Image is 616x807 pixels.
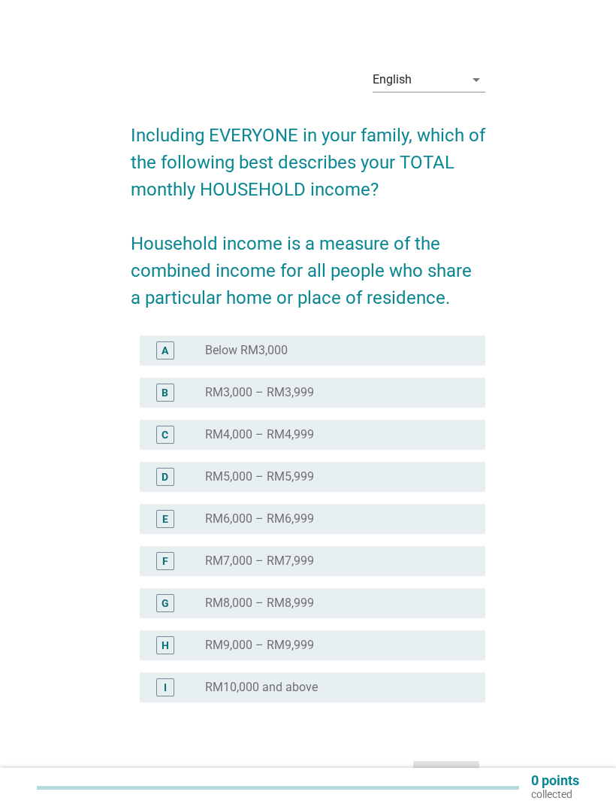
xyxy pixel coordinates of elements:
div: D [162,469,168,485]
h2: Including EVERYONE in your family, which of the following best describes your TOTAL monthly HOUSE... [131,107,485,311]
div: G [162,596,169,611]
label: RM9,000 – RM9,999 [205,638,314,653]
label: Below RM3,000 [205,343,288,358]
label: RM5,000 – RM5,999 [205,469,314,484]
div: E [162,511,168,527]
div: C [162,427,168,443]
label: RM8,000 – RM8,999 [205,596,314,611]
div: I [164,680,167,696]
div: English [373,73,412,86]
div: B [162,385,168,401]
label: RM7,000 – RM7,999 [205,554,314,569]
label: RM4,000 – RM4,999 [205,427,314,442]
div: F [162,554,168,569]
div: A [162,343,168,359]
label: RM6,000 – RM6,999 [205,511,314,526]
label: RM10,000 and above [205,680,318,695]
p: 0 points [531,774,579,787]
label: RM3,000 – RM3,999 [205,385,314,400]
i: arrow_drop_down [467,71,485,89]
p: collected [531,787,579,801]
div: H [162,638,169,654]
